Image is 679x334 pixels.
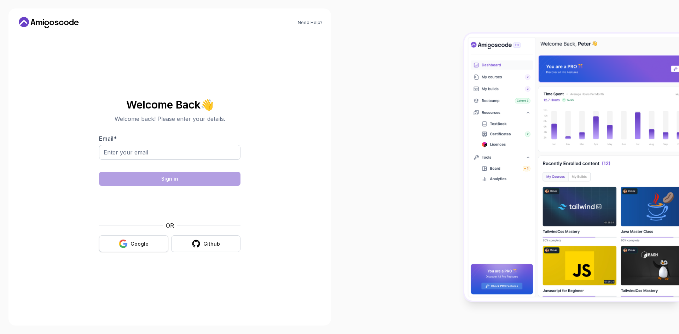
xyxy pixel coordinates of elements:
input: Enter your email [99,145,240,160]
label: Email * [99,135,117,142]
a: Need Help? [298,20,323,25]
button: Github [171,235,240,252]
p: OR [166,221,174,230]
iframe: Widget containing checkbox for hCaptcha security challenge [116,190,223,217]
span: 👋 [200,99,214,111]
button: Google [99,235,168,252]
div: Sign in [161,175,178,182]
a: Home link [17,17,81,28]
p: Welcome back! Please enter your details. [99,115,240,123]
img: Amigoscode Dashboard [464,34,679,301]
h2: Welcome Back [99,99,240,110]
button: Sign in [99,172,240,186]
div: Google [130,240,149,247]
div: Github [203,240,220,247]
